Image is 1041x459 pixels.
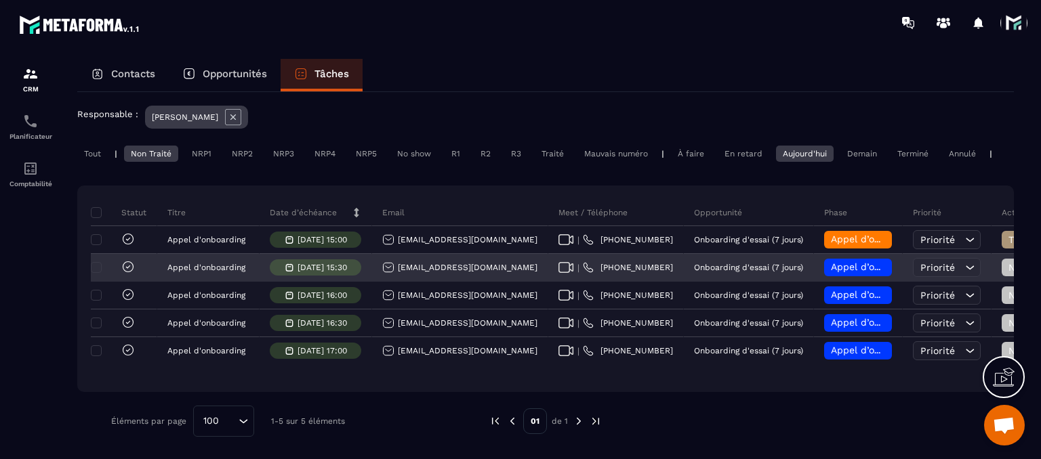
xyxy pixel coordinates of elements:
[22,66,39,82] img: formation
[661,149,664,158] p: |
[298,318,347,328] p: [DATE] 16:30
[552,416,568,427] p: de 1
[167,207,186,218] p: Titre
[203,68,267,80] p: Opportunités
[984,405,1025,445] a: Ouvrir le chat
[583,234,673,245] a: [PHONE_NUMBER]
[308,146,342,162] div: NRP4
[152,112,218,122] p: [PERSON_NAME]
[169,59,281,91] a: Opportunités
[920,318,955,328] span: Priorité
[314,68,349,80] p: Tâches
[840,146,884,162] div: Demain
[3,103,58,150] a: schedulerschedulerPlanificateur
[3,85,58,93] p: CRM
[694,346,803,355] p: Onboarding d'essai (7 jours)
[77,146,108,162] div: Tout
[694,318,803,328] p: Onboarding d'essai (7 jours)
[77,109,138,119] p: Responsable :
[831,345,959,355] span: Appel d’onboarding planifié
[111,416,186,426] p: Éléments par page
[445,146,467,162] div: R1
[225,146,260,162] div: NRP2
[824,207,847,218] p: Phase
[115,149,117,158] p: |
[224,414,235,429] input: Search for option
[891,146,935,162] div: Terminé
[298,235,347,244] p: [DATE] 15:00
[831,234,966,244] span: Appel d’onboarding terminée
[942,146,983,162] div: Annulé
[382,207,405,218] p: Email
[583,345,673,356] a: [PHONE_NUMBER]
[298,290,347,300] p: [DATE] 16:00
[920,234,955,245] span: Priorité
[298,263,347,272] p: [DATE] 15:30
[831,317,959,328] span: Appel d’onboarding planifié
[558,207,628,218] p: Meet / Téléphone
[577,346,579,356] span: |
[111,68,155,80] p: Contacts
[831,289,959,300] span: Appel d’onboarding planifié
[583,318,673,328] a: [PHONE_NUMBER]
[920,345,955,356] span: Priorité
[390,146,438,162] div: No show
[920,262,955,273] span: Priorité
[94,207,146,218] p: Statut
[989,149,992,158] p: |
[1002,207,1027,218] p: Action
[167,318,245,328] p: Appel d'onboarding
[506,415,518,427] img: prev
[573,415,585,427] img: next
[694,207,742,218] p: Opportunité
[577,318,579,328] span: |
[535,146,571,162] div: Traité
[167,290,245,300] p: Appel d'onboarding
[489,415,502,427] img: prev
[3,133,58,140] p: Planificateur
[671,146,711,162] div: À faire
[185,146,218,162] div: NRP1
[349,146,384,162] div: NRP5
[474,146,497,162] div: R2
[694,290,803,300] p: Onboarding d'essai (7 jours)
[523,408,547,434] p: 01
[199,414,224,429] span: 100
[22,113,39,129] img: scheduler
[913,207,941,218] p: Priorité
[281,59,363,91] a: Tâches
[19,12,141,37] img: logo
[167,235,245,244] p: Appel d'onboarding
[3,180,58,188] p: Comptabilité
[77,59,169,91] a: Contacts
[694,263,803,272] p: Onboarding d'essai (7 jours)
[270,207,337,218] p: Date d’échéance
[298,346,347,355] p: [DATE] 17:00
[167,346,245,355] p: Appel d'onboarding
[22,160,39,177] img: accountant
[718,146,769,162] div: En retard
[920,290,955,301] span: Priorité
[583,262,673,273] a: [PHONE_NUMBER]
[590,415,602,427] img: next
[776,146,834,162] div: Aujourd'hui
[266,146,301,162] div: NRP3
[577,146,655,162] div: Mauvais numéro
[3,56,58,103] a: formationformationCRM
[577,263,579,273] span: |
[831,261,959,272] span: Appel d’onboarding planifié
[694,235,803,244] p: Onboarding d'essai (7 jours)
[167,263,245,272] p: Appel d'onboarding
[583,290,673,301] a: [PHONE_NUMBER]
[3,150,58,198] a: accountantaccountantComptabilité
[577,235,579,245] span: |
[124,146,178,162] div: Non Traité
[504,146,528,162] div: R3
[577,290,579,301] span: |
[193,406,254,437] div: Search for option
[271,416,345,426] p: 1-5 sur 5 éléments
